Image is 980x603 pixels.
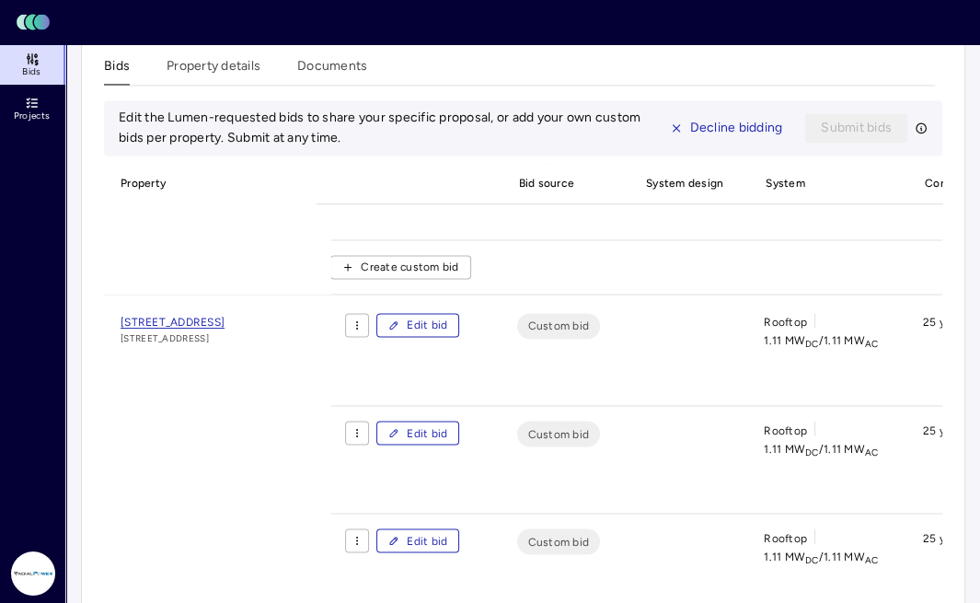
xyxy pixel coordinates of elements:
[764,528,807,547] span: Rooftop
[376,313,459,337] button: Edit bid
[805,553,819,565] sub: DC
[764,547,878,565] span: 1.11 MW / 1.11 MW
[167,56,260,85] button: Property details
[629,163,734,203] span: System design
[376,421,459,445] button: Edit bid
[104,56,130,85] button: Bids
[11,551,55,596] img: Radial Power
[361,258,458,276] span: Create custom bid
[865,446,879,458] sub: AC
[121,316,225,329] span: [STREET_ADDRESS]
[749,163,894,203] span: System
[119,110,640,145] span: Edit the Lumen-requested bids to share your specific proposal, or add your own custom bids per pr...
[22,66,40,77] span: Bids
[528,424,590,443] span: Custom bid
[407,316,447,334] span: Edit bid
[121,313,225,331] a: [STREET_ADDRESS]
[865,553,879,565] sub: AC
[821,118,892,138] span: Submit bids
[805,446,819,458] sub: DC
[297,56,367,85] button: Documents
[690,118,783,138] span: Decline bidding
[764,331,878,350] span: 1.11 MW / 1.11 MW
[330,255,470,279] button: Create custom bid
[805,113,907,143] button: Submit bids
[407,423,447,442] span: Edit bid
[654,113,799,143] button: Decline bidding
[528,317,590,335] span: Custom bid
[764,439,878,458] span: 1.11 MW / 1.11 MW
[121,331,225,346] span: [STREET_ADDRESS]
[805,338,819,350] sub: DC
[528,532,590,551] span: Custom bid
[376,528,459,552] button: Edit bid
[407,531,447,550] span: Edit bid
[104,163,316,203] span: Property
[764,313,807,331] span: Rooftop
[14,110,50,122] span: Projects
[764,421,807,439] span: Rooftop
[865,338,879,350] sub: AC
[502,163,616,203] span: Bid source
